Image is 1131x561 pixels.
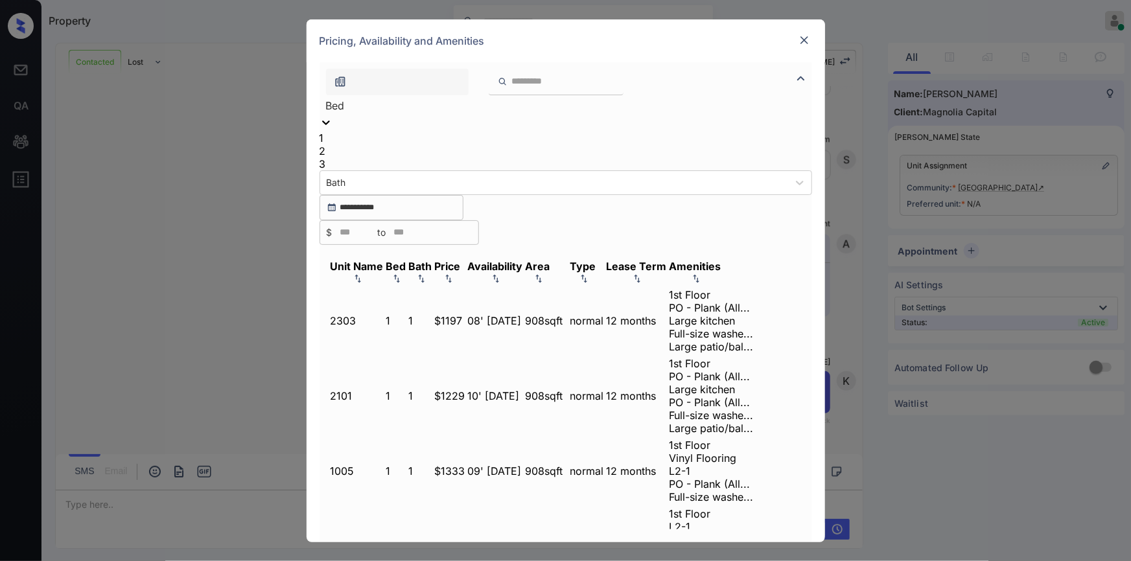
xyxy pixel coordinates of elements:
img: sorting [442,274,455,283]
div: Bed [386,260,406,273]
div: Pricing, Availability and Amenities [307,19,825,62]
span: PO - Plank (All... [670,301,751,314]
span: PO - Plank (All... [670,477,751,490]
span: L2-1 [670,520,691,533]
img: sorting [415,274,428,283]
img: icon-zuma [334,75,347,88]
span: Vinyl Flooring [670,452,737,464]
img: sorting [690,274,703,283]
span: Large kitchen [670,314,736,327]
td: 1 [386,356,407,435]
div: Unit Name [331,260,384,273]
span: 1st Floor [670,507,711,520]
span: Full-size washe... [670,490,754,503]
span: 1st Floor [670,439,711,452]
td: 1 [386,288,407,354]
span: Large patio/bal... [670,422,754,435]
span: to [378,225,386,240]
td: 12 months [606,356,668,435]
td: $1197 [434,288,466,354]
td: normal [570,288,605,354]
span: Full-size washe... [670,327,754,340]
td: 2101 [330,356,384,435]
span: PO - Plank (All... [670,396,751,409]
td: 1 [408,356,433,435]
img: sorting [577,274,590,283]
span: PO - Plank (All... [670,370,751,383]
td: 08' [DATE] [467,288,524,354]
td: 908 sqft [525,438,568,504]
img: sorting [532,274,545,283]
div: Lease Term [607,260,667,273]
span: 1st Floor [670,288,711,301]
span: 1st Floor [670,357,711,370]
td: 1 [408,288,433,354]
div: Amenities [670,260,721,273]
td: normal [570,356,605,435]
img: close [798,34,811,47]
td: 1 [386,438,407,504]
img: sorting [351,274,364,283]
td: 908 sqft [525,288,568,354]
div: 2 [320,144,812,157]
img: icon-zuma [793,71,809,86]
img: sorting [390,274,403,283]
div: 1 [320,132,812,144]
td: 2303 [330,288,384,354]
td: 908 sqft [525,356,568,435]
img: sorting [489,274,502,283]
span: Large patio/bal... [670,340,754,353]
td: $1333 [434,438,466,504]
td: 10' [DATE] [467,356,524,435]
td: $1229 [434,356,466,435]
span: Large kitchen [670,383,736,396]
span: Full-size washe... [670,409,754,422]
span: $ [327,225,332,240]
span: L2-1 [670,464,691,477]
td: 1005 [330,438,384,504]
img: icon-zuma [498,76,507,87]
td: 12 months [606,438,668,504]
td: normal [570,438,605,504]
td: 09' [DATE] [467,438,524,504]
td: 1 [408,438,433,504]
td: 12 months [606,288,668,354]
img: sorting [631,274,644,283]
div: Availability [468,260,523,273]
div: 3 [320,157,812,170]
div: Bath [409,260,432,273]
div: Type [570,260,596,273]
div: Area [526,260,550,273]
div: Price [435,260,461,273]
